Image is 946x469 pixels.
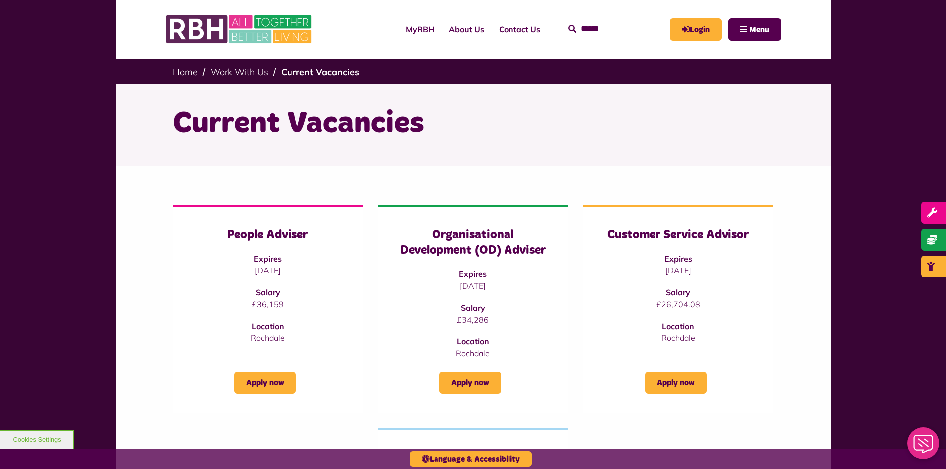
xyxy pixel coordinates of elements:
[193,227,343,243] h3: People Adviser
[603,332,753,344] p: Rochdale
[211,67,268,78] a: Work With Us
[441,16,492,43] a: About Us
[901,424,946,469] iframe: Netcall Web Assistant for live chat
[603,298,753,310] p: £26,704.08
[603,227,753,243] h3: Customer Service Advisor
[252,321,284,331] strong: Location
[492,16,548,43] a: Contact Us
[398,314,548,326] p: £34,286
[173,67,198,78] a: Home
[193,332,343,344] p: Rochdale
[193,298,343,310] p: £36,159
[165,10,314,49] img: RBH
[662,321,694,331] strong: Location
[234,372,296,394] a: Apply now
[728,18,781,41] button: Navigation
[410,451,532,467] button: Language & Accessibility
[749,26,769,34] span: Menu
[568,18,660,40] input: Search
[603,265,753,276] p: [DATE]
[193,265,343,276] p: [DATE]
[398,227,548,258] h3: Organisational Development (OD) Adviser
[439,372,501,394] a: Apply now
[256,287,280,297] strong: Salary
[664,254,692,264] strong: Expires
[666,287,690,297] strong: Salary
[459,269,487,279] strong: Expires
[254,254,282,264] strong: Expires
[461,303,485,313] strong: Salary
[173,104,774,143] h1: Current Vacancies
[645,372,707,394] a: Apply now
[398,347,548,359] p: Rochdale
[398,16,441,43] a: MyRBH
[457,336,489,346] strong: Location
[398,280,548,292] p: [DATE]
[281,67,359,78] a: Current Vacancies
[670,18,722,41] a: MyRBH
